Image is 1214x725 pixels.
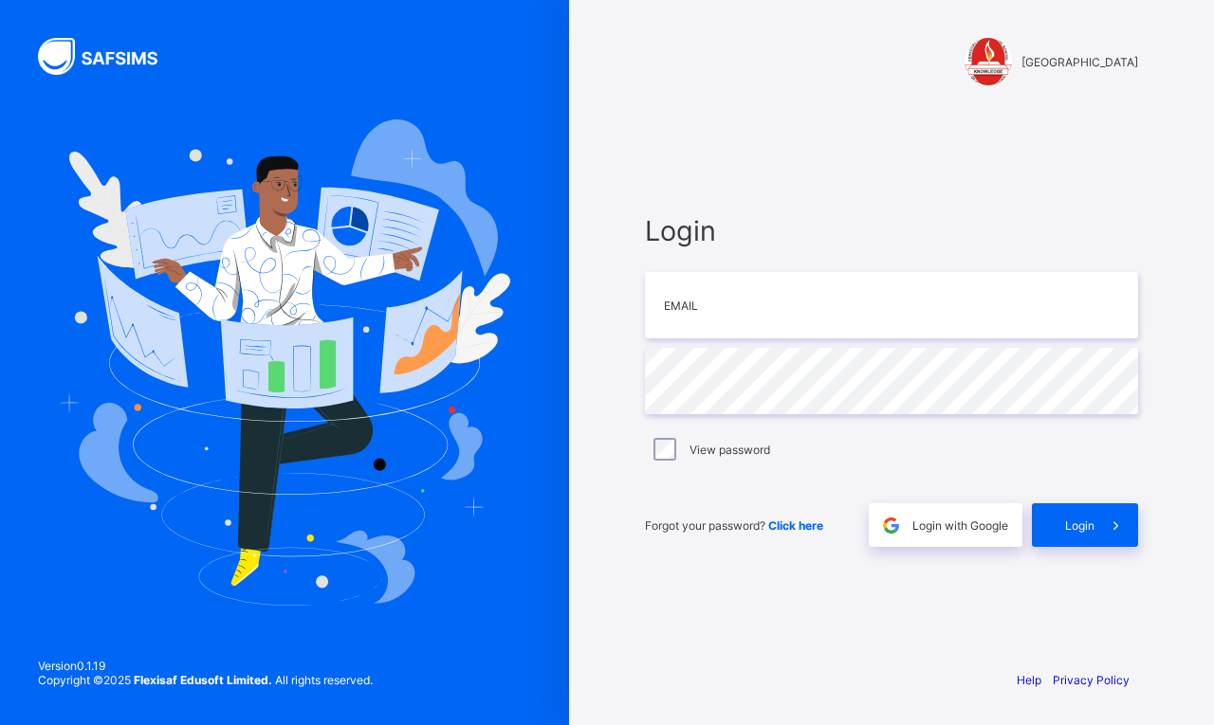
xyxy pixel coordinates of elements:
[134,673,272,687] strong: Flexisaf Edusoft Limited.
[1053,673,1130,687] a: Privacy Policy
[38,659,373,673] span: Version 0.1.19
[880,515,902,536] img: google.396cfc9801f0270233282035f929180a.svg
[38,38,180,75] img: SAFSIMS Logo
[912,518,1008,533] span: Login with Google
[690,443,770,457] label: View password
[645,518,823,533] span: Forgot your password?
[768,518,823,533] a: Click here
[1065,518,1094,533] span: Login
[38,673,373,687] span: Copyright © 2025 All rights reserved.
[1017,673,1041,687] a: Help
[645,214,1138,247] span: Login
[59,119,510,605] img: Hero Image
[1021,55,1138,69] span: [GEOGRAPHIC_DATA]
